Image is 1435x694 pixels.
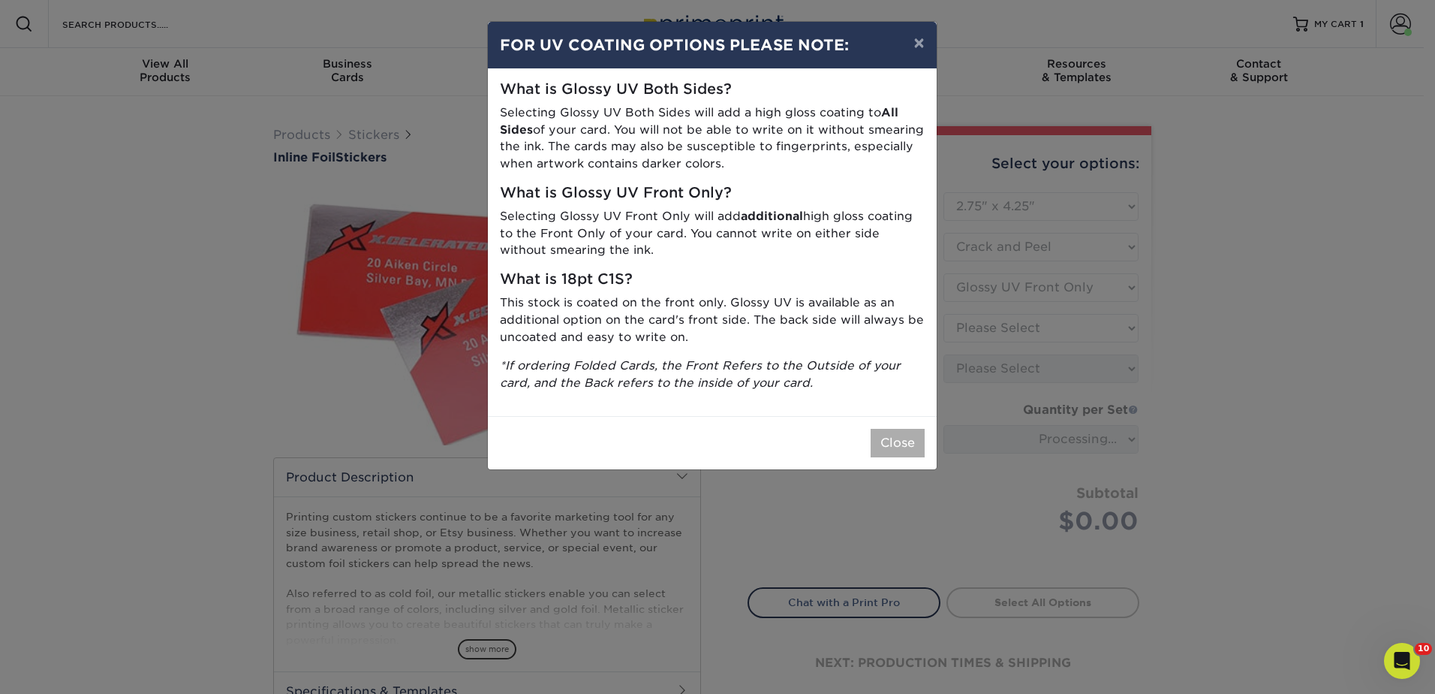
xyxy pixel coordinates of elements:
[500,104,925,173] p: Selecting Glossy UV Both Sides will add a high gloss coating to of your card. You will not be abl...
[500,208,925,259] p: Selecting Glossy UV Front Only will add high gloss coating to the Front Only of your card. You ca...
[500,81,925,98] h5: What is Glossy UV Both Sides?
[901,22,936,64] button: ×
[500,34,925,56] h4: FOR UV COATING OPTIONS PLEASE NOTE:
[500,358,901,390] i: *If ordering Folded Cards, the Front Refers to the Outside of your card, and the Back refers to t...
[1384,643,1420,679] iframe: Intercom live chat
[1415,643,1432,655] span: 10
[500,185,925,202] h5: What is Glossy UV Front Only?
[871,429,925,457] button: Close
[741,209,803,223] strong: additional
[500,105,898,137] strong: All Sides
[500,271,925,288] h5: What is 18pt C1S?
[500,294,925,345] p: This stock is coated on the front only. Glossy UV is available as an additional option on the car...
